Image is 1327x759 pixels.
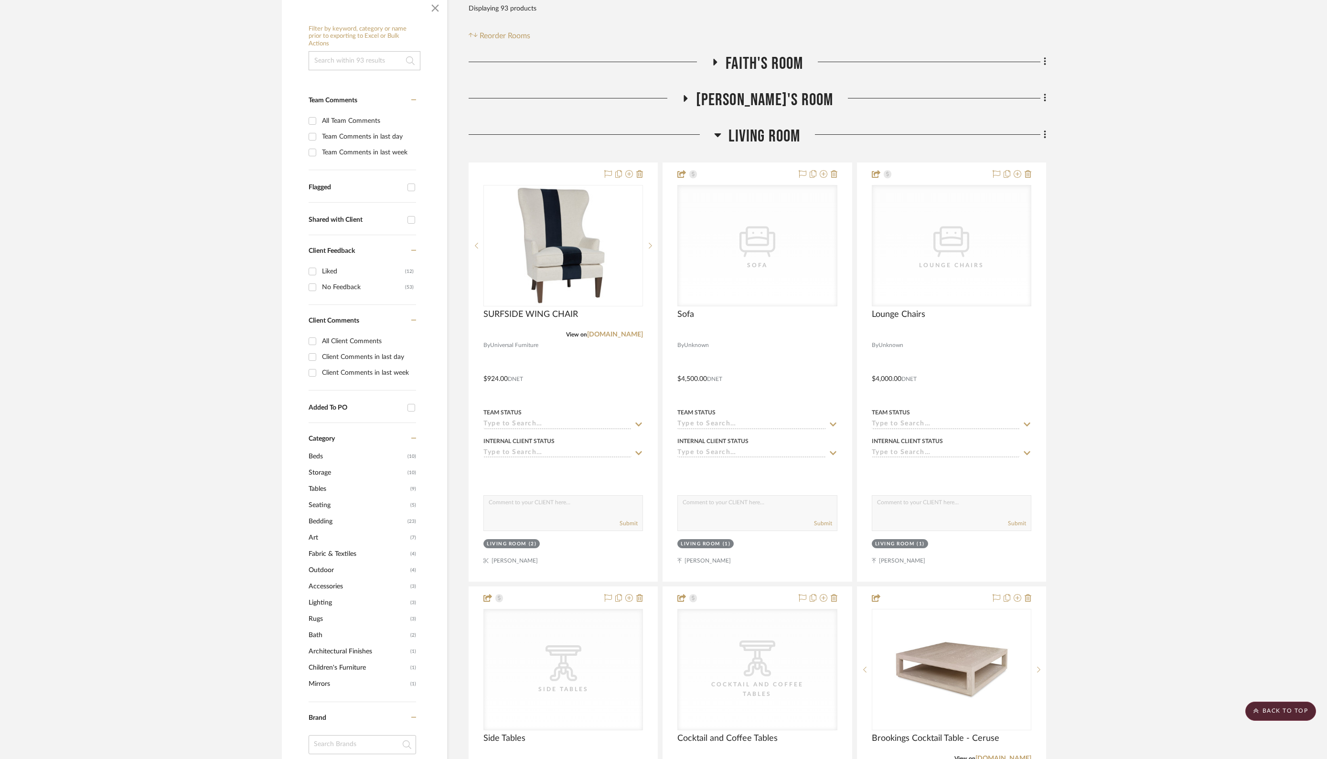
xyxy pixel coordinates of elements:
[878,341,903,350] span: Unknown
[410,676,416,692] span: (1)
[677,449,825,458] input: Type to Search…
[872,437,943,445] div: Internal Client Status
[814,519,832,528] button: Submit
[681,541,720,548] div: Living Room
[407,449,416,464] span: (10)
[726,54,803,74] span: Faith's Room
[677,437,749,445] div: Internal Client Status
[309,643,408,660] span: Architectural Finishes
[872,449,1020,458] input: Type to Search…
[469,30,530,42] button: Reorder Rooms
[309,25,420,48] h6: Filter by keyword, category or name prior to exporting to Excel or Bulk Actions
[309,435,335,443] span: Category
[410,628,416,643] span: (2)
[872,420,1020,429] input: Type to Search…
[309,627,408,643] span: Bath
[309,578,408,595] span: Accessories
[483,341,490,350] span: By
[309,715,326,721] span: Brand
[480,30,530,42] span: Reorder Rooms
[309,530,408,546] span: Art
[677,408,716,417] div: Team Status
[696,90,834,110] span: [PERSON_NAME]'s Room
[309,611,408,627] span: Rugs
[410,660,416,675] span: (1)
[322,113,414,129] div: All Team Comments
[309,513,405,530] span: Bedding
[917,541,925,548] div: (1)
[309,676,408,692] span: Mirrors
[309,546,408,562] span: Fabric & Textiles
[483,733,525,744] span: Side Tables
[872,341,878,350] span: By
[709,260,805,270] div: Sofa
[483,408,522,417] div: Team Status
[410,498,416,513] span: (5)
[410,644,416,659] span: (1)
[1245,702,1316,721] scroll-to-top-button: BACK TO TOP
[677,420,825,429] input: Type to Search…
[875,541,915,548] div: Living Room
[405,264,414,279] div: (12)
[322,129,414,144] div: Team Comments in last day
[322,334,414,349] div: All Client Comments
[677,309,694,320] span: Sofa
[484,186,642,305] img: SURFSIDE WING CHAIR
[410,579,416,594] span: (3)
[309,481,408,497] span: Tables
[407,514,416,529] span: (23)
[872,733,999,744] span: Brookings Cocktail Table - Ceruse
[309,465,405,481] span: Storage
[309,184,403,192] div: Flagged
[309,51,420,70] input: Search within 93 results
[322,264,405,279] div: Liked
[309,317,359,324] span: Client Comments
[405,280,414,295] div: (53)
[309,448,405,465] span: Beds
[410,530,416,545] span: (7)
[322,349,414,365] div: Client Comments in last day
[309,497,408,513] span: Seating
[483,309,578,320] span: SURFSIDE WING CHAIR
[410,546,416,562] span: (4)
[709,680,805,699] div: Cocktail and Coffee Tables
[872,309,925,320] span: Lounge Chairs
[723,541,731,548] div: (1)
[483,437,555,445] div: Internal Client Status
[587,331,643,338] a: [DOMAIN_NAME]
[309,735,416,754] input: Search Brands
[322,280,405,295] div: No Feedback
[872,408,910,417] div: Team Status
[728,126,800,147] span: Living Room
[529,541,537,548] div: (2)
[309,660,408,676] span: Children's Furniture
[677,733,778,744] span: Cocktail and Coffee Tables
[410,481,416,497] span: (9)
[410,611,416,627] span: (3)
[309,216,403,224] div: Shared with Client
[1008,519,1026,528] button: Submit
[410,595,416,610] span: (3)
[309,595,408,611] span: Lighting
[309,562,408,578] span: Outdoor
[892,610,1011,729] img: Brookings Cocktail Table - Ceruse
[407,465,416,480] span: (10)
[684,341,709,350] span: Unknown
[620,519,638,528] button: Submit
[309,404,403,412] div: Added To PO
[309,97,357,104] span: Team Comments
[322,145,414,160] div: Team Comments in last week
[487,541,526,548] div: Living Room
[410,563,416,578] span: (4)
[483,420,631,429] input: Type to Search…
[677,341,684,350] span: By
[515,684,611,694] div: Side Tables
[566,332,587,337] span: View on
[490,341,538,350] span: Universal Furniture
[904,260,999,270] div: Lounge Chairs
[322,365,414,380] div: Client Comments in last week
[309,248,355,254] span: Client Feedback
[483,449,631,458] input: Type to Search…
